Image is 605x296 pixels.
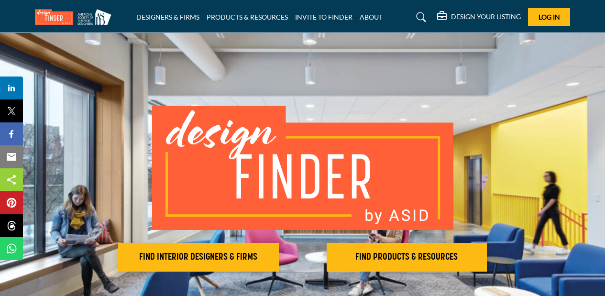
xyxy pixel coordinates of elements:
[295,13,352,21] a: INVITE TO FINDER
[327,243,487,272] button: FIND PRODUCTS & RESOURCES
[118,243,279,272] button: FIND INTERIOR DESIGNERS & FIRMS
[451,12,521,21] h5: DESIGN YOUR LISTING
[35,9,116,25] img: Site Logo
[136,13,199,21] a: DESIGNERS & FIRMS
[330,252,484,263] h2: FIND PRODUCTS & RESOURCES
[407,10,432,25] a: Search
[437,11,521,23] div: DESIGN YOUR LISTING
[152,106,453,230] img: image
[207,13,288,21] a: PRODUCTS & RESOURCES
[121,252,276,263] h2: FIND INTERIOR DESIGNERS & FIRMS
[360,13,383,21] a: ABOUT
[539,13,560,21] span: Log In
[528,8,570,26] button: Log In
